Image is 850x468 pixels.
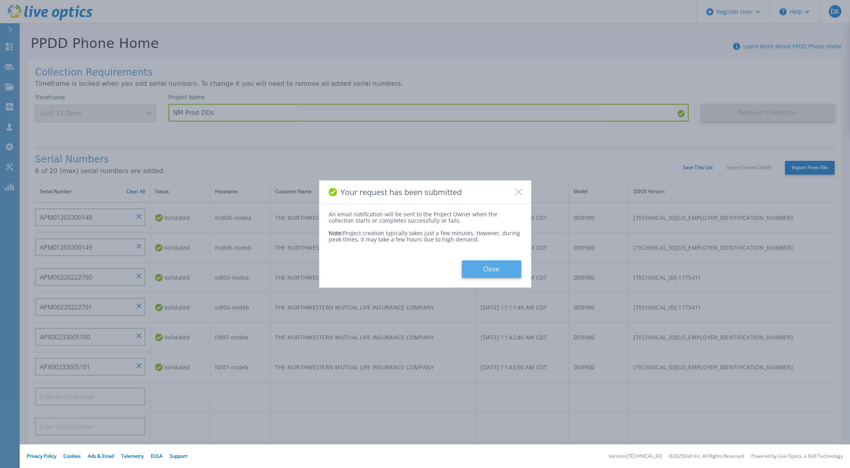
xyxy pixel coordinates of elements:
[63,453,81,459] a: Cookies
[751,454,843,459] li: Powered by Live Optics, a Dell Technology
[329,211,521,224] div: An email notification will be sent to the Project Owner when the collection starts or completes s...
[341,188,462,197] span: Your request has been submitted
[609,454,662,459] li: Version: [TECHNICAL_ID]
[121,453,144,459] a: Telemetry
[669,454,744,459] li: © 2025 Dell Inc. All Rights Reserved
[329,224,521,243] div: Project creation typically takes just a few minutes. However, during peak times, it may take a fe...
[462,260,521,278] button: Close
[88,453,114,459] a: Ads & Email
[27,453,56,459] a: Privacy Policy
[329,229,343,237] span: Note:
[151,453,163,459] a: EULA
[170,453,187,459] a: Support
